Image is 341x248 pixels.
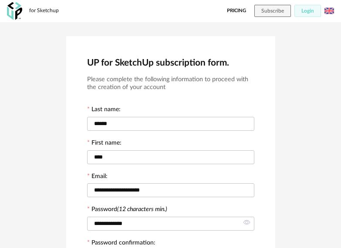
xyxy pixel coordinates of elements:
label: First name: [87,140,122,148]
a: Pricing [227,5,246,17]
label: Email: [87,173,108,181]
button: Subscribe [254,5,291,17]
i: (12 characters min.) [117,206,167,212]
img: OXP [7,2,22,20]
h3: Please complete the following information to proceed with the creation of your account [87,76,254,92]
span: Subscribe [261,8,284,13]
label: Password confirmation: [87,240,155,248]
div: for Sketchup [29,7,59,14]
span: Login [301,8,314,13]
img: us [324,6,334,16]
button: Login [294,5,321,17]
h2: UP for SketchUp subscription form. [87,57,254,69]
label: Password [91,206,167,212]
label: Last name: [87,106,121,114]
